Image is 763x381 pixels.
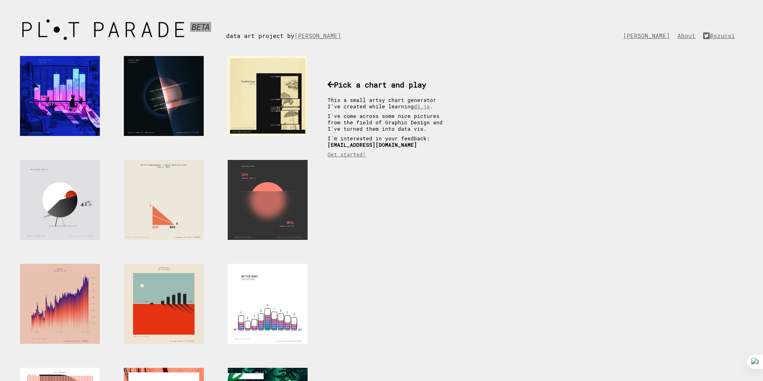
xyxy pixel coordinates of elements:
a: [PERSON_NAME] [623,32,674,40]
div: data art project by [226,16,353,40]
b: [EMAIL_ADDRESS][DOMAIN_NAME] [328,142,417,148]
h3: Pick a chart and play [328,80,451,90]
a: d3.js [414,103,430,110]
a: About [678,32,699,40]
p: I'm interested in your feedback: [328,135,451,148]
a: [PERSON_NAME] [294,32,345,40]
a: Get started! [328,151,366,158]
p: This a small artsy chart generator I've created while learning . [328,97,451,110]
p: I've come across some nice pictures from the field of Graphic Design and I've turned them into da... [328,113,451,132]
a: @szucsi [703,32,739,40]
